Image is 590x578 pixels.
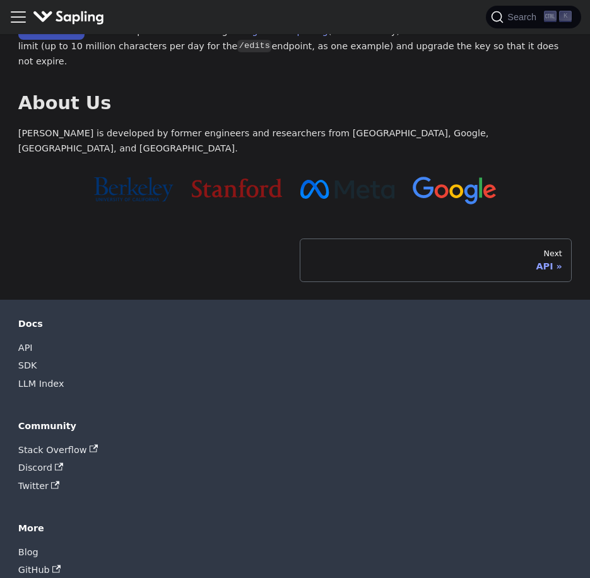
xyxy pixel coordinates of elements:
[18,239,572,281] nav: Docs pages
[504,12,544,22] span: Search
[300,239,572,281] a: NextAPI
[33,8,109,27] a: Sapling.ai
[18,522,572,534] div: More
[18,543,38,562] a: Blog
[18,420,572,432] div: Community
[413,177,497,205] img: Google
[237,40,271,52] code: /edits
[18,357,37,375] a: SDK
[559,11,572,22] kbd: K
[18,92,572,115] h2: About Us
[309,261,562,272] div: API
[18,318,572,329] div: Docs
[309,249,562,259] div: Next
[18,459,64,477] a: Discord
[236,26,328,36] a: usage-based pricing
[18,375,64,393] a: LLM Index
[18,126,572,156] p: [PERSON_NAME] is developed by former engineers and researchers from [GEOGRAPHIC_DATA], Google, [G...
[486,6,581,28] button: Search (Ctrl+K)
[300,180,394,199] img: Meta
[18,23,572,69] p: to remove quota limits and begin (billed monthly). This will also increase the character limit (u...
[93,177,174,202] img: Cal
[192,179,282,198] img: Stanford
[33,8,105,27] img: Sapling.ai
[9,8,28,27] button: Toggle navigation bar
[18,441,98,459] a: Stack Overflow
[18,477,60,495] a: Twitter
[18,339,33,357] a: API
